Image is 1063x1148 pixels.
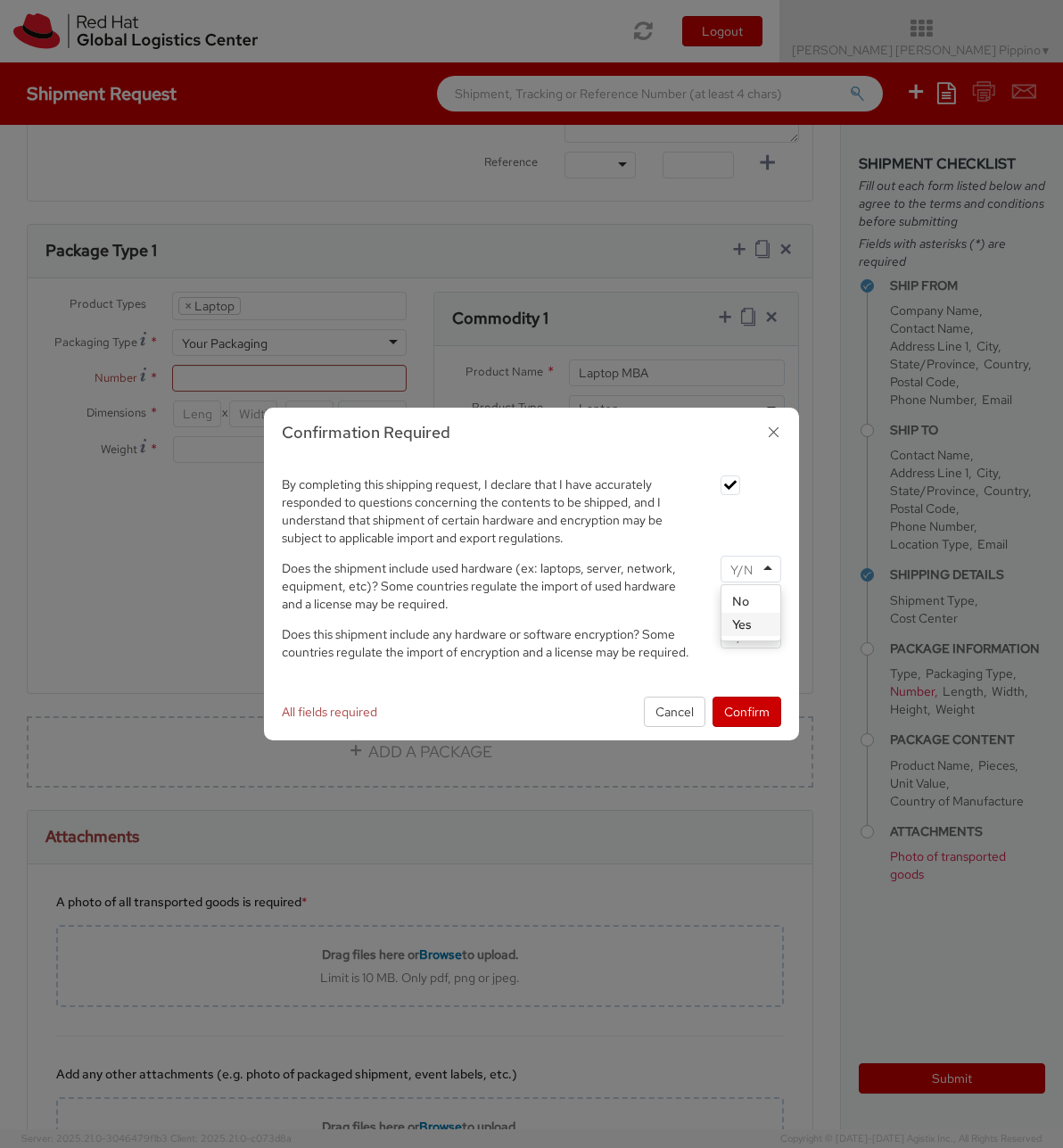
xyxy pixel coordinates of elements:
[644,697,705,727] button: Cancel
[282,476,663,546] span: By completing this shipping request, I declare that I have accurately responded to questions conc...
[282,421,781,444] h3: Confirmation Required
[721,590,780,613] div: No
[713,697,781,727] button: Confirm
[282,626,689,660] span: Does this shipment include any hardware or software encryption? Some countries regulate the impor...
[282,560,676,612] span: Does the shipment include used hardware (ex: laptops, server, network, equipment, etc)? Some coun...
[282,704,377,720] span: All fields required
[721,613,780,636] div: Yes
[730,561,756,579] input: Y/N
